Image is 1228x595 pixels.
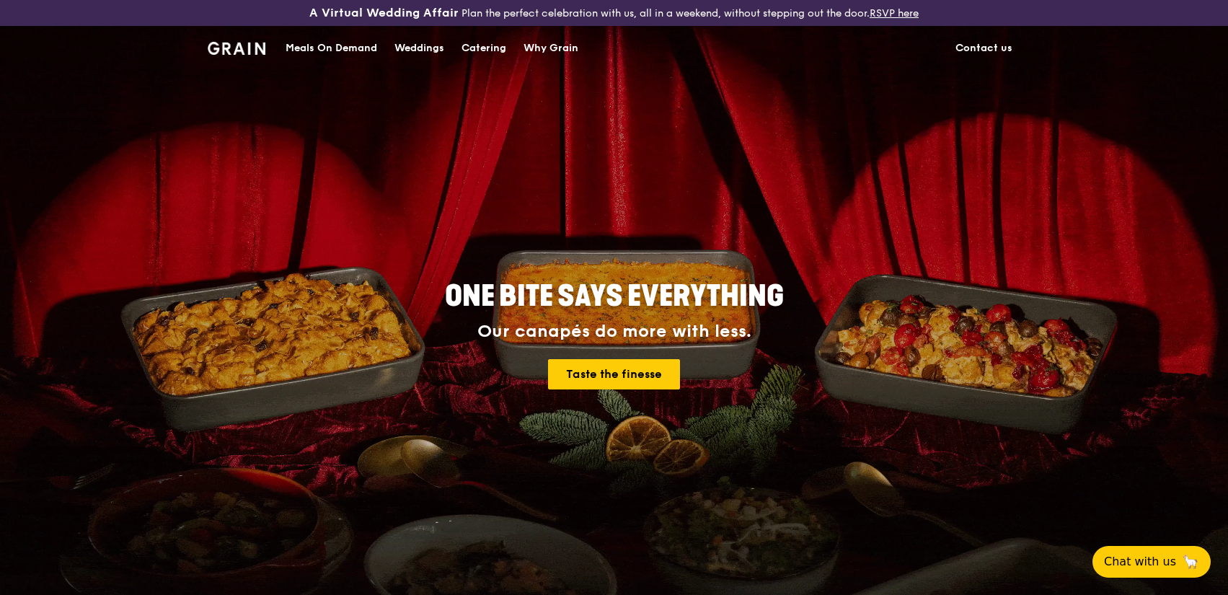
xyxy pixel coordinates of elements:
a: Contact us [947,27,1021,70]
h3: A Virtual Wedding Affair [309,6,459,20]
div: Why Grain [524,27,578,70]
span: 🦙 [1182,553,1199,570]
a: Taste the finesse [548,359,680,389]
span: Chat with us [1104,553,1176,570]
a: GrainGrain [208,25,266,69]
a: RSVP here [870,7,919,19]
div: Meals On Demand [286,27,377,70]
div: Catering [461,27,506,70]
a: Why Grain [515,27,587,70]
div: Weddings [394,27,444,70]
a: Weddings [386,27,453,70]
span: ONE BITE SAYS EVERYTHING [445,279,784,314]
div: Plan the perfect celebration with us, all in a weekend, without stepping out the door. [205,6,1023,20]
a: Catering [453,27,515,70]
img: Grain [208,42,266,55]
div: Our canapés do more with less. [355,322,874,342]
button: Chat with us🦙 [1092,546,1211,578]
